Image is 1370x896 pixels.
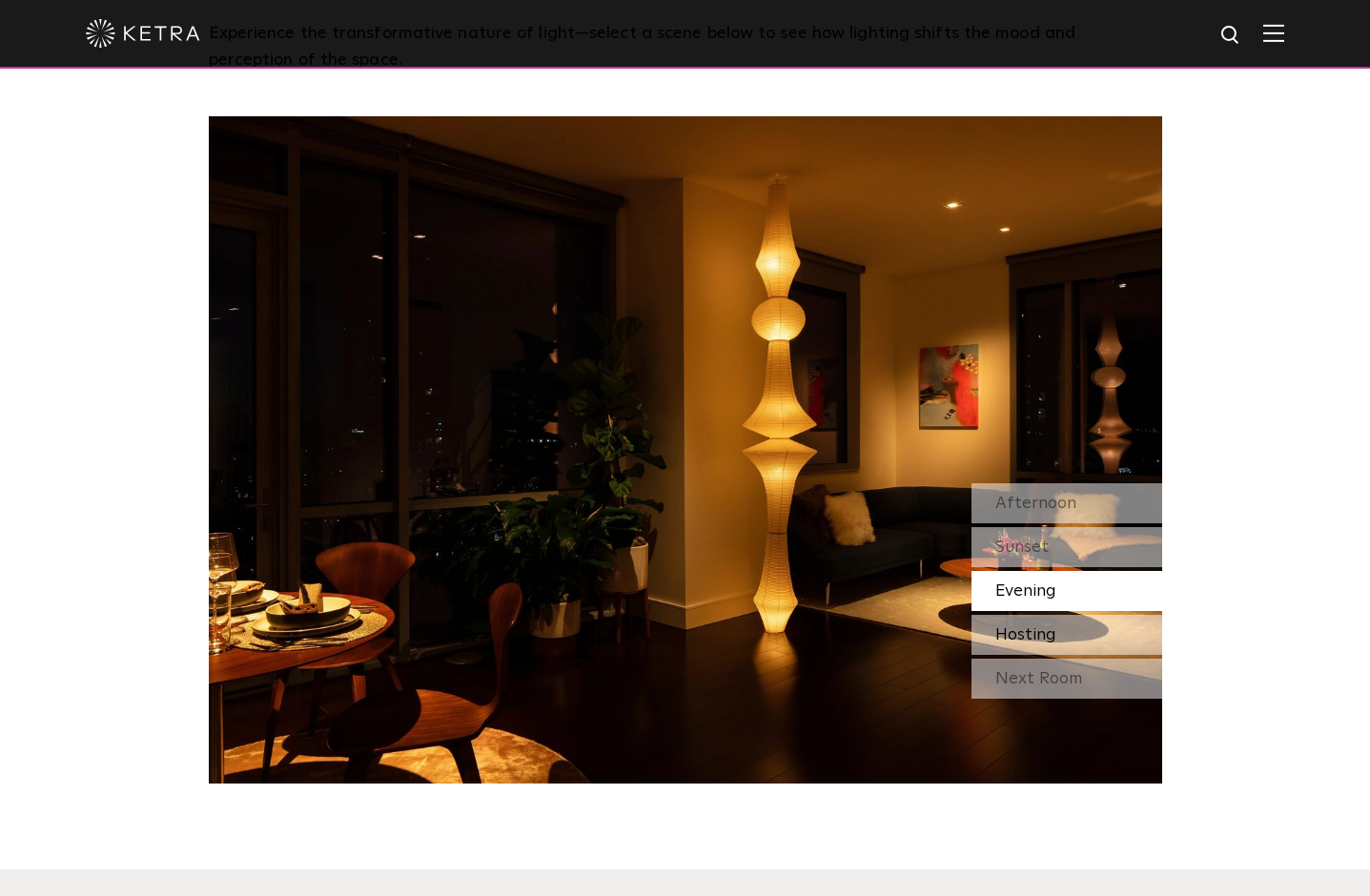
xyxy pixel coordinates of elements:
[995,582,1056,600] span: Evening
[1219,24,1243,48] img: search icon
[995,626,1056,643] span: Hosting
[1263,24,1284,42] img: Hamburger%20Nav.svg
[995,539,1049,556] span: Sunset
[86,19,200,48] img: ketra-logo-2019-white
[995,495,1076,512] span: Afternoon
[209,116,1162,784] img: SS_HBD_LivingRoom_Desktop_03
[971,659,1162,699] div: Next Room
